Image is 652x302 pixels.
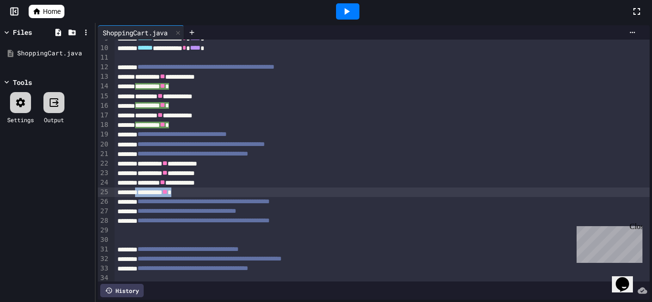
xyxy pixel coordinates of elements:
[98,43,110,53] div: 10
[98,159,110,168] div: 22
[17,49,92,58] div: ShoppingCart.java
[98,264,110,273] div: 33
[98,197,110,207] div: 26
[43,7,61,16] span: Home
[98,254,110,264] div: 32
[98,72,110,82] div: 13
[29,5,64,18] a: Home
[98,92,110,101] div: 15
[98,53,110,62] div: 11
[98,168,110,178] div: 23
[98,245,110,254] div: 31
[98,273,110,283] div: 34
[98,62,110,72] div: 12
[98,226,110,235] div: 29
[98,235,110,245] div: 30
[98,207,110,216] div: 27
[13,77,32,87] div: Tools
[98,101,110,111] div: 16
[13,27,32,37] div: Files
[100,284,144,297] div: History
[98,216,110,226] div: 28
[98,130,110,139] div: 19
[7,115,34,124] div: Settings
[44,115,64,124] div: Output
[98,28,172,38] div: ShoppingCart.java
[98,178,110,187] div: 24
[98,82,110,91] div: 14
[612,264,642,292] iframe: chat widget
[98,187,110,197] div: 25
[98,120,110,130] div: 18
[98,140,110,149] div: 20
[98,25,184,40] div: ShoppingCart.java
[98,111,110,120] div: 17
[4,4,66,61] div: Chat with us now!Close
[573,222,642,263] iframe: chat widget
[98,149,110,159] div: 21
